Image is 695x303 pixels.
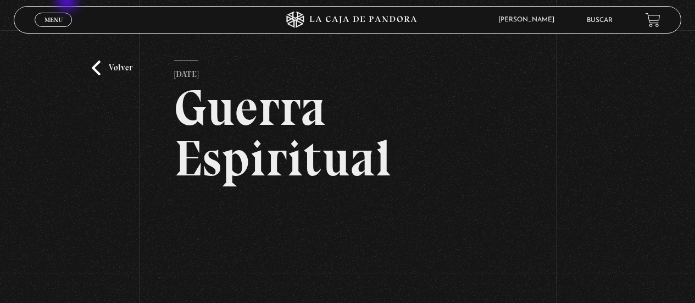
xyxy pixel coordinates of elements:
[41,26,66,34] span: Cerrar
[646,13,660,27] a: View your shopping cart
[174,60,198,82] p: [DATE]
[174,82,521,184] h2: Guerra Espiritual
[587,17,613,24] a: Buscar
[45,16,63,23] span: Menu
[493,16,565,23] span: [PERSON_NAME]
[92,60,132,75] a: Volver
